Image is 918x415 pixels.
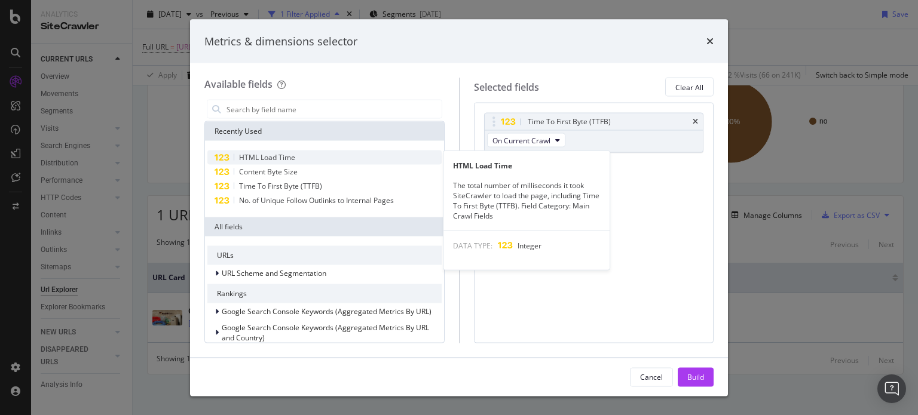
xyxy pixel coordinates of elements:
[492,135,550,145] span: On Current Crawl
[693,118,698,125] div: times
[487,133,565,147] button: On Current Crawl
[484,113,704,153] div: Time To First Byte (TTFB)timesOn Current Crawl
[222,306,432,316] span: Google Search Console Keywords (Aggregated Metrics By URL)
[678,367,714,386] button: Build
[453,241,492,251] span: DATA TYPE:
[687,371,704,382] div: Build
[665,78,714,97] button: Clear All
[474,80,539,94] div: Selected fields
[205,217,444,236] div: All fields
[675,82,703,92] div: Clear All
[207,246,442,265] div: URLs
[239,195,394,205] span: No. of Unique Follow Outlinks to Internal Pages
[239,181,322,191] span: Time To First Byte (TTFB)
[222,322,429,343] span: Google Search Console Keywords (Aggregated Metrics By URL and Country)
[706,33,714,49] div: times
[222,268,326,278] span: URL Scheme and Segmentation
[640,371,663,382] div: Cancel
[225,100,442,118] input: Search by field name
[630,367,673,386] button: Cancel
[190,19,728,396] div: modal
[239,152,295,162] span: HTML Load Time
[443,160,610,170] div: HTML Load Time
[204,33,357,49] div: Metrics & dimensions selector
[443,180,610,221] div: The total number of milliseconds it took SiteCrawler to load the page, including Time To First By...
[204,78,273,91] div: Available fields
[239,167,298,177] span: Content Byte Size
[518,241,541,251] span: Integer
[207,284,442,303] div: Rankings
[877,374,906,403] div: Open Intercom Messenger
[205,122,444,141] div: Recently Used
[528,116,611,128] div: Time To First Byte (TTFB)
